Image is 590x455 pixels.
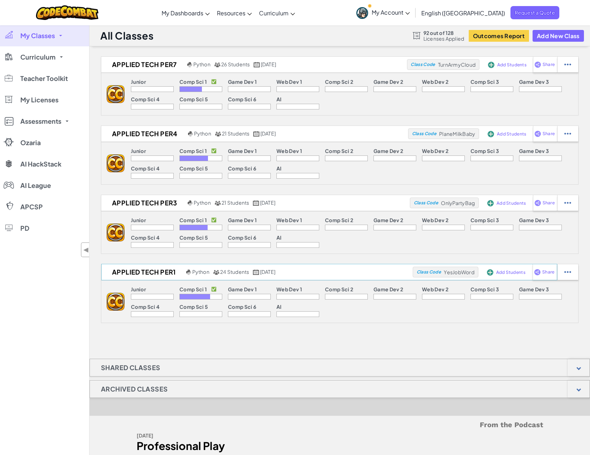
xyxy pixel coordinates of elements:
p: Comp Sci 6 [228,235,256,240]
p: Game Dev 3 [519,217,549,223]
span: [DATE] [260,199,275,206]
p: Junior [131,148,146,154]
span: Class Code [412,132,436,136]
span: PlaneMilkBaby [439,131,475,137]
a: My Account [353,1,413,24]
p: AI [276,165,282,171]
p: Comp Sci 2 [325,286,353,292]
img: logo [107,224,124,241]
p: Junior [131,286,146,292]
span: Add Students [497,63,527,67]
p: Comp Sci 3 [471,286,499,292]
img: IconStudentEllipsis.svg [564,61,571,68]
span: 92 out of 128 [423,30,464,36]
img: python.png [186,270,192,275]
span: My Account [372,9,410,16]
span: Python [194,199,211,206]
p: Game Dev 1 [228,79,257,85]
img: IconShare_Purple.svg [534,200,541,206]
p: Comp Sci 2 [325,217,353,223]
span: OnlyPartyBag [441,200,475,206]
p: Web Dev 2 [422,79,448,85]
p: Game Dev 1 [228,148,257,154]
img: IconShare_Purple.svg [534,61,541,68]
p: AI [276,304,282,310]
a: Curriculum [255,3,299,22]
img: IconAddStudents.svg [488,131,494,137]
p: Comp Sci 1 [179,217,207,223]
span: Ozaria [20,139,41,146]
img: calendar.svg [253,200,259,206]
p: Comp Sci 5 [179,165,208,171]
p: Comp Sci 5 [179,96,208,102]
img: CodeCombat logo [36,5,98,20]
p: Comp Sci 3 [471,148,499,154]
p: ✅ [211,148,217,154]
span: Share [543,201,555,205]
p: Web Dev 2 [422,286,448,292]
img: python.png [188,131,193,137]
img: IconShare_Purple.svg [534,269,541,275]
img: IconShare_Purple.svg [534,131,541,137]
p: AI [276,235,282,240]
span: 26 Students [221,61,250,67]
span: TurnArmyCloud [438,61,475,68]
img: IconStudentEllipsis.svg [564,200,571,206]
span: Add Students [497,132,526,136]
p: Comp Sci 5 [179,304,208,310]
div: Professional Play [137,441,335,451]
span: AI HackStack [20,161,61,167]
p: Web Dev 1 [276,286,302,292]
h2: Applied Tech Per4 [101,128,186,139]
span: Licenses Applied [423,36,464,41]
span: Share [543,62,555,67]
p: Web Dev 2 [422,148,448,154]
span: Class Code [417,270,441,274]
p: Comp Sci 4 [131,96,159,102]
p: Comp Sci 1 [179,286,207,292]
span: English ([GEOGRAPHIC_DATA]) [421,9,505,17]
img: python.png [188,200,193,206]
p: Web Dev 1 [276,217,302,223]
span: Python [194,130,211,137]
img: IconAddStudents.svg [487,200,494,206]
span: Python [193,61,210,67]
h2: Applied Tech Per3 [101,198,186,208]
div: [DATE] [137,430,335,441]
a: My Dashboards [158,3,213,22]
span: My Licenses [20,97,59,103]
span: YesJobWord [444,269,474,275]
p: Comp Sci 2 [325,79,353,85]
a: Request a Quote [510,6,559,19]
span: [DATE] [260,130,276,137]
img: IconAddStudents.svg [488,62,494,68]
p: ✅ [211,79,217,85]
p: Game Dev 3 [519,79,549,85]
img: calendar.svg [254,62,260,67]
span: Class Code [414,201,438,205]
p: Game Dev 2 [373,79,403,85]
a: English ([GEOGRAPHIC_DATA]) [418,3,509,22]
p: Comp Sci 4 [131,165,159,171]
span: AI League [20,182,51,189]
span: Curriculum [20,54,56,60]
span: 21 Students [222,130,250,137]
p: Comp Sci 6 [228,304,256,310]
button: Outcomes Report [469,30,529,42]
a: Applied Tech Per3 Python 21 Students [DATE] [101,198,410,208]
img: logo [107,154,124,172]
span: 24 Students [220,269,249,275]
p: Comp Sci 1 [179,148,207,154]
p: Comp Sci 5 [179,235,208,240]
p: Comp Sci 2 [325,148,353,154]
img: MultipleUsers.png [214,200,221,206]
a: Applied Tech Per4 Python 21 Students [DATE] [101,128,408,139]
img: MultipleUsers.png [215,131,221,137]
p: Web Dev 1 [276,79,302,85]
img: python.png [187,62,193,67]
span: Curriculum [259,9,289,17]
img: calendar.svg [253,270,259,275]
